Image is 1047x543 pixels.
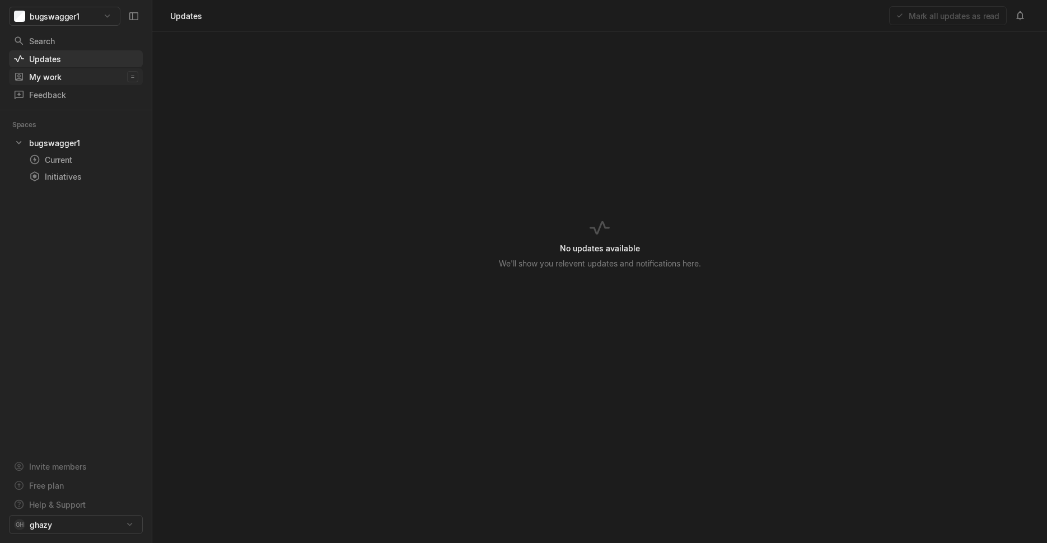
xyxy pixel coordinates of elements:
[9,50,143,67] a: Updates
[560,242,640,254] span: No updates available
[9,515,143,534] button: GHghazy
[9,135,143,151] a: bugswagger1
[889,6,1007,25] button: Mark all updates as read
[13,53,138,65] div: Updates
[29,137,80,149] div: bugswagger1
[25,168,143,184] a: Initiatives
[13,71,127,83] div: My work
[9,7,120,26] button: bugswagger1
[29,499,86,511] div: Help & Support
[9,32,143,49] a: Search
[127,71,138,82] kbd: =
[9,477,143,494] a: Free plan
[13,89,138,101] div: Feedback
[29,480,64,491] div: Free plan
[9,68,143,85] a: My work=
[9,458,143,475] a: Invite members
[29,154,138,166] div: Current
[499,258,701,269] span: We'll show you relevent updates and notifications here.
[29,171,138,182] div: Initiatives
[30,519,52,531] span: ghazy
[13,35,138,47] div: Search
[9,86,143,103] a: Feedback
[29,461,87,472] div: Invite members
[25,152,143,167] a: Current
[16,519,23,530] span: GH
[168,8,204,24] div: Updates
[12,119,50,130] div: Spaces
[30,11,80,22] span: bugswagger1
